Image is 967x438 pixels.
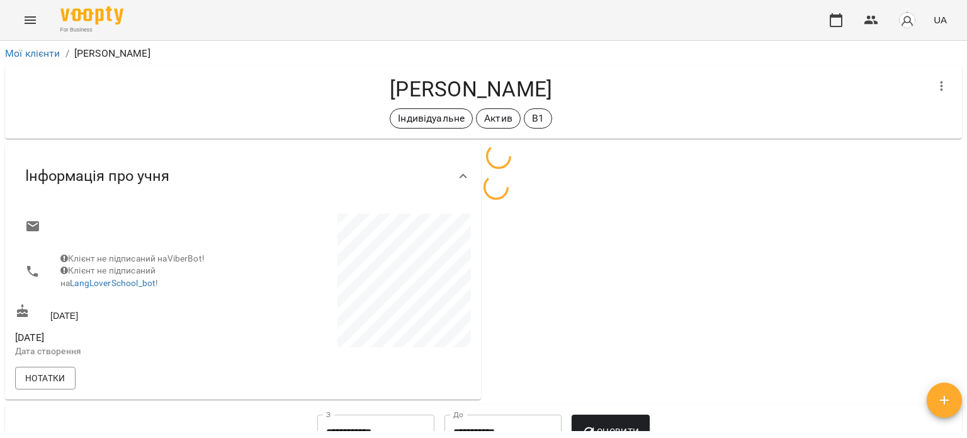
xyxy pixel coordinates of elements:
[65,46,69,61] li: /
[15,367,76,389] button: Нотатки
[60,26,123,34] span: For Business
[934,13,947,26] span: UA
[5,144,481,209] div: Інформація про учня
[74,46,150,61] p: [PERSON_NAME]
[476,108,521,129] div: Актив
[15,345,240,358] p: Дата створення
[524,108,552,129] div: В1
[60,265,158,288] span: Клієнт не підписаний на !
[398,111,465,126] p: Індивідуальне
[15,330,240,345] span: [DATE]
[13,301,243,325] div: [DATE]
[390,108,473,129] div: Індивідуальне
[5,46,962,61] nav: breadcrumb
[15,76,927,102] h4: [PERSON_NAME]
[25,166,169,186] span: Інформація про учня
[898,11,916,29] img: avatar_s.png
[532,111,544,126] p: В1
[25,371,65,386] span: Нотатки
[484,111,512,126] p: Актив
[60,6,123,25] img: Voopty Logo
[929,8,952,32] button: UA
[70,278,156,288] a: LangLoverSchool_bot
[15,5,45,35] button: Menu
[60,253,205,263] span: Клієнт не підписаний на ViberBot!
[5,47,60,59] a: Мої клієнти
